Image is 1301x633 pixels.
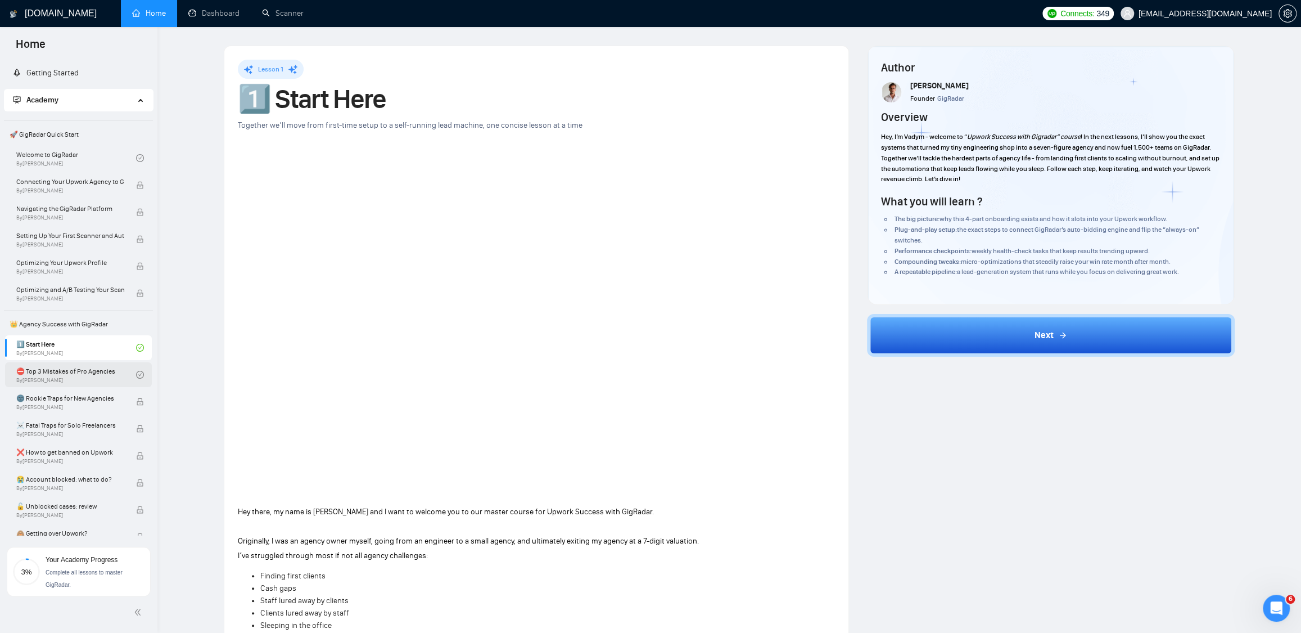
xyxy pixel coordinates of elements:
span: By [PERSON_NAME] [16,241,124,248]
span: lock [136,208,144,216]
span: fund-projection-screen [13,96,21,104]
span: Connecting Your Upwork Agency to GigRadar [16,176,124,187]
h1: 1️⃣ Start Here [238,87,835,111]
strong: Compounding tweaks: [895,258,961,266]
iframe: Intercom live chat [1263,595,1290,622]
span: why this 4-part onboarding exists and how it slots into your Upwork workflow. [939,215,1167,223]
span: 🌚 Rookie Traps for New Agencies [16,393,124,404]
span: lock [136,452,144,460]
a: setting [1279,9,1297,18]
span: 3% [13,568,40,575]
a: homeHome [132,8,166,18]
span: 👑 Agency Success with GigRadar [5,313,152,335]
span: Setting Up Your First Scanner and Auto-Bidder [16,230,124,241]
h4: Author [881,60,1221,75]
span: micro-optimizations that steadily raise your win rate month after month. [961,258,1171,266]
span: By [PERSON_NAME] [16,458,124,465]
span: lock [136,425,144,433]
span: lock [136,289,144,297]
span: By [PERSON_NAME] [16,295,124,302]
h4: Overview [881,109,928,125]
span: check-circle [136,154,144,162]
span: Founder [910,95,935,102]
span: Connects: [1060,7,1094,20]
span: By [PERSON_NAME] [16,404,124,411]
span: ! In the next lessons, I’ll show you the exact systems that turned my tiny engineering shop into ... [881,133,1219,183]
span: 6 [1286,595,1295,604]
a: dashboardDashboard [188,8,240,18]
span: GigRadar [937,95,964,102]
span: double-left [134,607,145,618]
span: lock [136,479,144,487]
span: setting [1279,9,1296,18]
span: By [PERSON_NAME] [16,268,124,275]
span: Academy [26,95,58,105]
span: lock [136,262,144,270]
span: 😭 Account blocked: what to do? [16,474,124,485]
h4: What you will learn ? [881,194,982,209]
span: Finding first clients [260,571,326,581]
span: user [1123,10,1131,17]
a: rocketGetting Started [13,68,79,78]
span: weekly health-check tasks that keep results trending upward. [972,247,1150,255]
span: By [PERSON_NAME] [16,187,124,194]
em: Upwork Success with Gigradar” course [967,133,1081,141]
span: 349 [1096,7,1109,20]
strong: Plug-and-play setup: [895,226,957,234]
span: 🔓 Unblocked cases: review [16,501,124,512]
span: ☠️ Fatal Traps for Solo Freelancers [16,420,124,431]
span: the exact steps to connect GigRadar’s auto-bidding engine and flip the “always-on” switches. [895,226,1199,244]
img: Screenshot+at+Jun+18+10-48-53%E2%80%AFPM.png [882,82,902,102]
span: By [PERSON_NAME] [16,431,124,438]
span: Hey there, my name is [PERSON_NAME] and I want to welcome you to our master course for Upwork Suc... [238,507,654,517]
span: Together we’ll move from first-time setup to a self-running lead machine, one concise lesson at a... [238,120,582,130]
span: Staff lured away by clients [260,596,349,605]
span: Optimizing and A/B Testing Your Scanner for Better Results [16,284,124,295]
span: 🙈 Getting over Upwork? [16,528,124,539]
span: Your Academy Progress [46,556,118,564]
a: searchScanner [262,8,304,18]
img: upwork-logo.png [1047,9,1056,18]
img: logo [10,5,17,23]
span: By [PERSON_NAME] [16,485,124,492]
strong: The big picture: [895,215,939,223]
span: Cash gaps [260,583,296,593]
span: Optimizing Your Upwork Profile [16,257,124,268]
a: 1️⃣ Start HereBy[PERSON_NAME] [16,335,136,360]
span: lock [136,181,144,189]
span: Next [1035,329,1054,342]
strong: A repeatable pipeline: [895,268,957,276]
a: Welcome to GigRadarBy[PERSON_NAME] [16,146,136,170]
span: ❌ How to get banned on Upwork [16,447,124,458]
span: check-circle [136,371,144,379]
span: Lesson 1 [258,65,283,73]
li: Getting Started [4,62,153,84]
span: lock [136,506,144,514]
strong: Performance checkpoints: [895,247,972,255]
span: Iʼve struggled through most if not all agency challenges: [238,551,428,560]
a: ⛔ Top 3 Mistakes of Pro AgenciesBy[PERSON_NAME] [16,362,136,387]
span: lock [136,533,144,541]
span: Originally, I was an agency owner myself, going from an engineer to a small agency, and ultimatel... [238,536,699,546]
span: Complete all lessons to master GigRadar. [46,569,123,588]
button: setting [1279,5,1297,23]
span: By [PERSON_NAME] [16,512,124,519]
span: Clients lured away by staff [260,608,349,618]
span: check-circle [136,344,144,352]
span: [PERSON_NAME] [910,81,969,91]
span: Sleeping in the office [260,621,332,630]
span: By [PERSON_NAME] [16,214,124,221]
span: lock [136,235,144,243]
span: 🚀 GigRadar Quick Start [5,123,152,146]
span: Home [7,36,55,60]
span: lock [136,398,144,406]
span: Academy [13,95,58,105]
span: Navigating the GigRadar Platform [16,203,124,214]
span: a lead-generation system that runs while you focus on delivering great work. [957,268,1179,276]
span: Hey, I’m Vadym - welcome to “ [881,133,967,141]
button: Next [867,314,1235,357]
